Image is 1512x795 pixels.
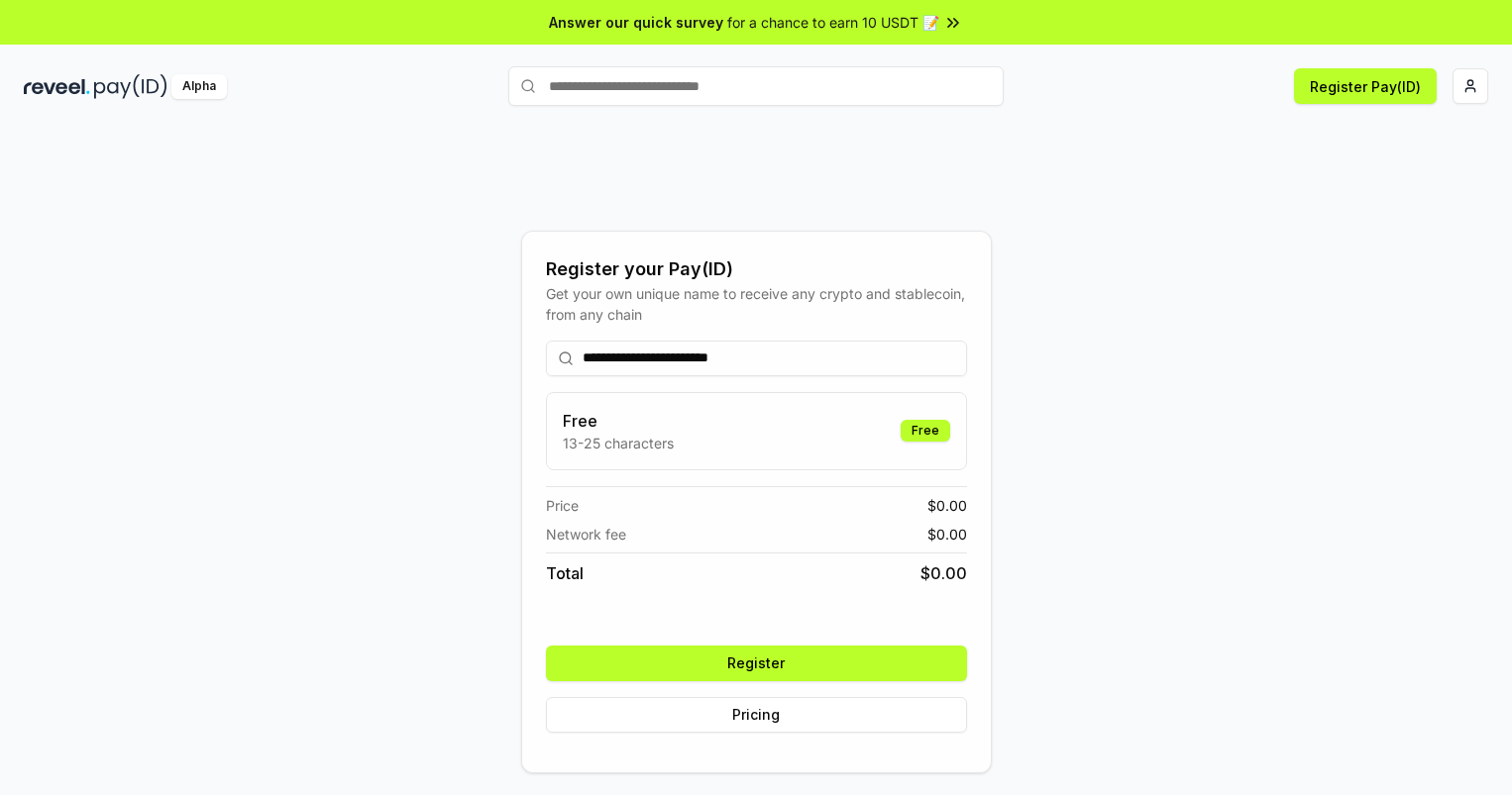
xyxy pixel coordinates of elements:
[24,74,90,99] img: reveel_dark
[546,255,967,283] div: Register your Pay(ID)
[94,74,167,99] img: pay_id
[1294,68,1437,104] button: Register Pay(ID)
[727,12,939,33] span: for a chance to earn 10 USDT 📝
[546,646,967,681] button: Register
[927,495,967,516] span: $ 0.00
[927,524,967,545] span: $ 0.00
[171,74,227,99] div: Alpha
[920,561,967,585] span: $ 0.00
[546,561,584,585] span: Total
[546,495,579,516] span: Price
[563,409,674,433] h3: Free
[546,697,967,733] button: Pricing
[546,524,626,545] span: Network fee
[546,283,967,325] div: Get your own unique name to receive any crypto and stablecoin, from any chain
[901,420,950,442] div: Free
[549,12,723,33] span: Answer our quick survey
[563,433,674,453] p: 13-25 characters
